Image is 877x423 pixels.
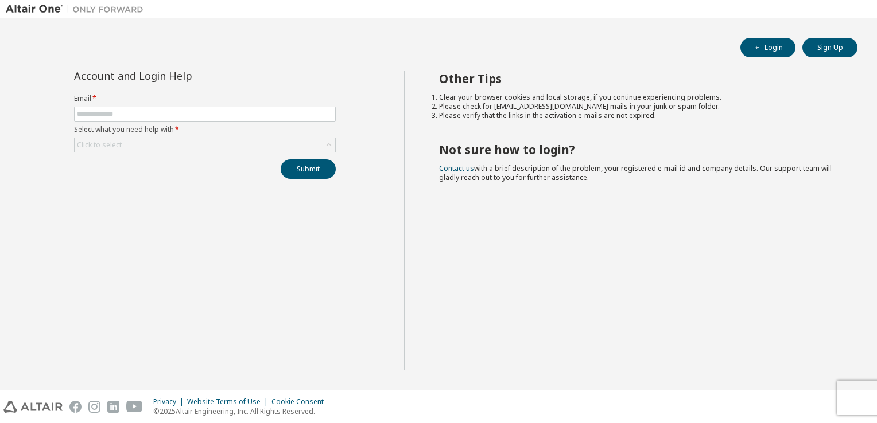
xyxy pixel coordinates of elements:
p: © 2025 Altair Engineering, Inc. All Rights Reserved. [153,406,331,416]
img: instagram.svg [88,401,100,413]
img: altair_logo.svg [3,401,63,413]
li: Clear your browser cookies and local storage, if you continue experiencing problems. [439,93,837,102]
button: Login [740,38,795,57]
div: Cookie Consent [271,397,331,406]
img: facebook.svg [69,401,82,413]
img: youtube.svg [126,401,143,413]
div: Website Terms of Use [187,397,271,406]
h2: Other Tips [439,71,837,86]
li: Please verify that the links in the activation e-mails are not expired. [439,111,837,120]
span: with a brief description of the problem, your registered e-mail id and company details. Our suppo... [439,163,832,182]
div: Click to select [77,140,122,150]
label: Select what you need help with [74,125,336,134]
img: linkedin.svg [107,401,119,413]
div: Click to select [75,138,335,152]
button: Submit [281,159,336,179]
button: Sign Up [802,38,857,57]
label: Email [74,94,336,103]
img: Altair One [6,3,149,15]
div: Privacy [153,397,187,406]
h2: Not sure how to login? [439,142,837,157]
a: Contact us [439,163,474,173]
li: Please check for [EMAIL_ADDRESS][DOMAIN_NAME] mails in your junk or spam folder. [439,102,837,111]
div: Account and Login Help [74,71,284,80]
